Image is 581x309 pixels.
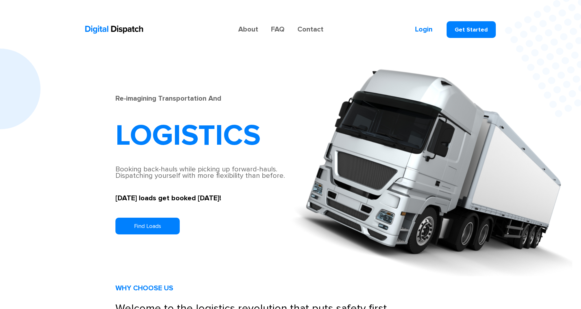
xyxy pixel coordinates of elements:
[447,21,496,38] a: Get Started
[415,25,432,34] a: Login
[115,95,291,102] div: Re-imagining Transportation And
[115,195,291,202] div: [DATE] loads get booked [DATE]!
[134,223,161,229] div: Find Loads
[291,26,330,33] a: Contact
[115,121,291,150] h1: LOGISTICS
[115,283,466,294] h2: WHY CHOOSE US
[229,26,265,33] a: About
[265,26,291,33] a: FAQ
[115,166,291,179] div: Booking back-hauls while picking up forward-hauls. Dispatching yourself with more flexibility tha...
[115,218,180,234] a: Find Loads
